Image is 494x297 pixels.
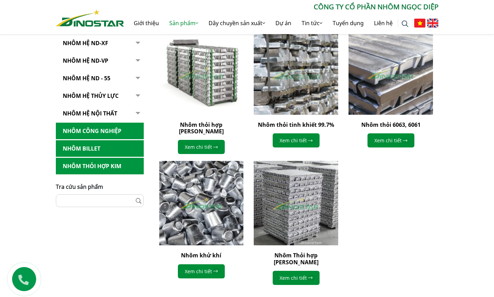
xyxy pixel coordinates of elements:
[56,35,144,52] a: Nhôm Hệ ND-XF
[159,161,244,245] img: Nhôm khử khí
[179,121,224,135] a: Nhôm thỏi hợp [PERSON_NAME]
[367,133,414,147] a: Xem chi tiết
[129,12,164,34] a: Giới thiệu
[178,264,225,278] a: Xem chi tiết
[258,121,334,129] a: Nhôm thỏi tinh khiết 99.7%
[273,133,320,147] a: Xem chi tiết
[56,70,144,87] a: NHÔM HỆ ND - 55
[402,20,409,27] img: search
[254,161,338,245] img: Nhôm Thỏi hợp kim Silic
[178,140,225,154] a: Xem chi tiết
[56,88,144,104] a: Nhôm hệ thủy lực
[427,19,438,28] img: English
[124,2,438,12] p: CÔNG TY CỔ PHẦN NHÔM NGỌC DIỆP
[270,12,296,34] a: Dự án
[274,252,319,266] a: Nhôm Thỏi hợp [PERSON_NAME]
[361,121,421,129] a: Nhôm thỏi 6063, 6061
[296,12,327,34] a: Tin tức
[56,52,144,69] a: Nhôm Hệ ND-VP
[56,140,144,157] a: Nhôm Billet
[56,183,103,191] span: Tra cứu sản phẩm
[250,26,342,119] img: Nhôm thỏi tinh khiết 99.7%
[56,158,144,175] a: Nhôm Thỏi hợp kim
[164,12,203,34] a: Sản phẩm
[159,30,244,115] img: Nhôm thỏi hợp kim
[273,271,320,285] a: Xem chi tiết
[181,252,221,259] a: Nhôm khử khí
[203,12,270,34] a: Dây chuyền sản xuất
[349,30,433,115] img: Nhôm thỏi 6063, 6061
[56,9,124,27] img: Nhôm Dinostar
[327,12,369,34] a: Tuyển dụng
[56,105,144,122] a: Nhôm hệ nội thất
[414,19,425,28] img: Tiếng Việt
[369,12,398,34] a: Liên hệ
[56,123,144,140] a: Nhôm Công nghiệp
